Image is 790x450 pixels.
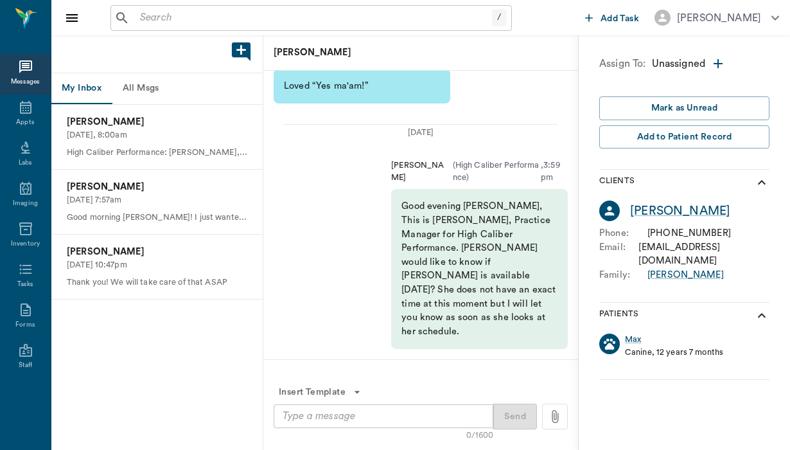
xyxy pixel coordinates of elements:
[112,73,170,104] button: All Msgs
[492,9,506,26] div: /
[67,115,247,129] p: [PERSON_NAME]
[599,125,769,149] button: Add to Patient Record
[67,180,247,194] p: [PERSON_NAME]
[17,280,33,289] div: Tasks
[274,381,366,404] button: Insert Template
[599,268,647,282] p: Family :
[16,118,34,127] div: Appts
[11,77,40,87] div: Messages
[466,429,493,442] div: 0/1600
[754,175,769,190] svg: show more
[13,406,44,437] iframe: Intercom live chat
[67,259,247,271] p: [DATE] 10:47pm
[580,6,644,30] button: Add Task
[647,226,731,240] div: [PHONE_NUMBER]
[630,202,730,221] a: [PERSON_NAME]
[754,308,769,323] svg: show more
[11,239,40,249] div: Inventory
[67,245,247,259] p: [PERSON_NAME]
[19,361,32,370] div: Staff
[599,240,638,268] p: Email :
[647,268,724,282] a: [PERSON_NAME]
[67,147,247,159] p: High Caliber Performance: [PERSON_NAME], we look forward to seeing you and [PERSON_NAME] [DATE][D...
[391,159,450,184] p: [PERSON_NAME]
[625,334,641,346] a: Max
[135,9,492,27] input: Search
[644,6,789,30] button: [PERSON_NAME]
[599,175,635,190] p: Clients
[625,346,723,359] p: Canine, 12 years 7 months
[274,69,450,104] div: Loved “Yes ma'am!”
[391,189,568,348] div: Good evening [PERSON_NAME], This is [PERSON_NAME], Practice Manager for High Caliber Performance....
[638,240,769,268] div: [EMAIL_ADDRESS][DOMAIN_NAME]
[599,308,638,323] p: Patients
[67,129,247,141] p: [DATE], 8:00am
[677,10,761,26] div: [PERSON_NAME]
[274,46,563,60] p: [PERSON_NAME]
[19,158,32,168] div: Labs
[15,320,35,330] div: Forms
[652,56,769,76] div: Unassigned
[541,159,568,184] p: , 3:59pm
[67,194,247,206] p: [DATE] 7:57am
[599,96,769,120] button: Mark as Unread
[51,73,112,104] button: My Inbox
[599,56,647,76] p: Assign To:
[59,5,85,31] button: Close drawer
[13,199,38,208] div: Imaging
[599,226,647,240] p: Phone :
[51,73,263,104] div: Message tabs
[67,212,247,224] p: Good morning [PERSON_NAME]! I just wanted to let you know we received you check. Thank you!
[450,159,541,184] p: ( High Caliber Performance )
[67,276,247,289] p: Thank you! We will take care of that ASAP
[284,127,557,139] div: [DATE]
